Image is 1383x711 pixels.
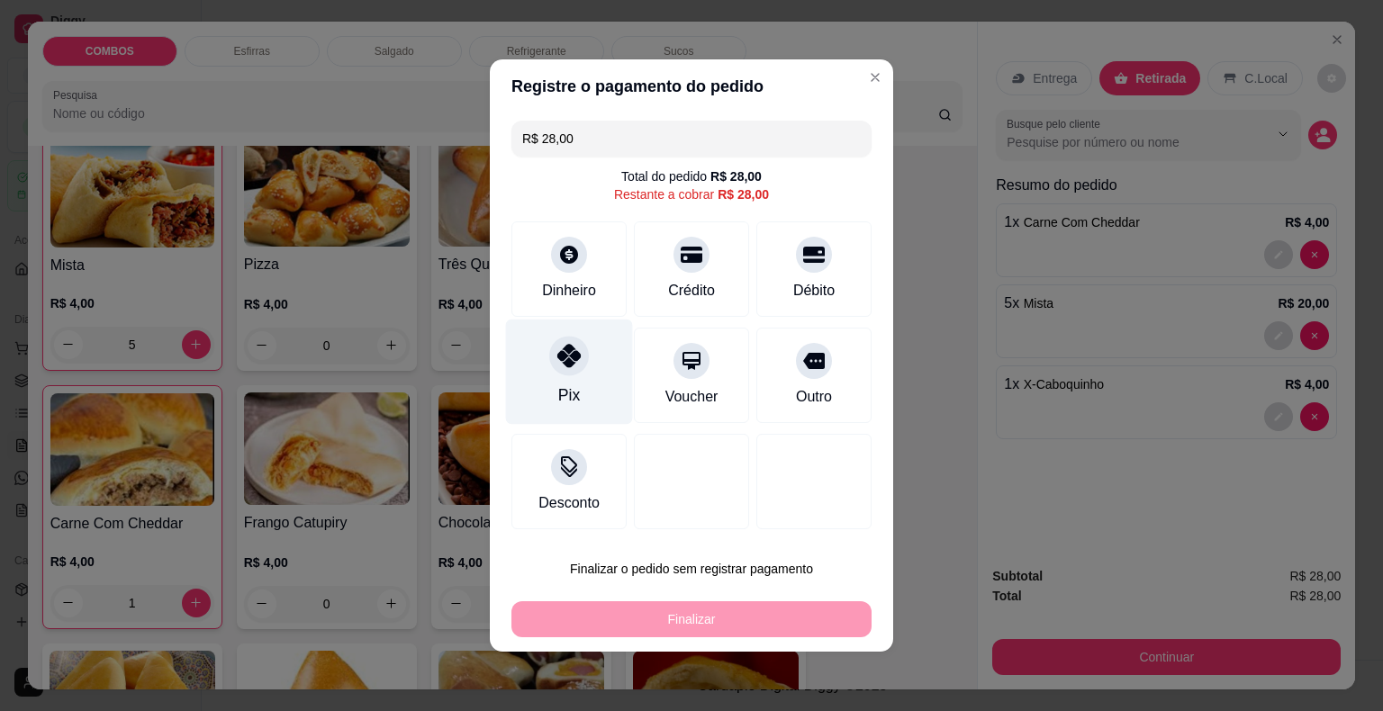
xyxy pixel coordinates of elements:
input: Ex.: hambúrguer de cordeiro [522,121,861,157]
div: Crédito [668,280,715,301]
div: Débito [793,280,835,301]
div: R$ 28,00 [718,185,769,203]
button: Finalizar o pedido sem registrar pagamento [511,551,872,587]
button: Close [861,63,890,92]
div: Voucher [665,386,719,408]
div: Desconto [538,492,600,514]
header: Registre o pagamento do pedido [490,59,893,113]
div: Dinheiro [542,280,596,301]
div: Pix [558,383,580,407]
div: Outro [796,386,832,408]
div: Restante a cobrar [614,185,769,203]
div: Total do pedido [621,167,762,185]
div: R$ 28,00 [710,167,762,185]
